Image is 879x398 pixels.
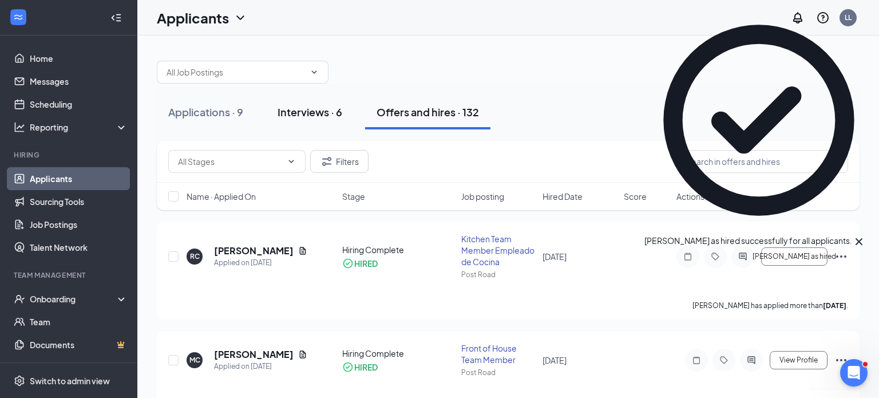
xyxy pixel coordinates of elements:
div: Post Road [461,368,536,377]
button: View Profile [770,351,827,369]
span: Job posting [461,191,504,202]
div: [PERSON_NAME] as hired successfully for all applicants. [644,235,852,249]
div: HIRED [354,258,378,269]
div: Front of House Team Member [461,342,536,365]
svg: Cross [852,235,866,249]
svg: ChevronDown [233,11,247,25]
p: [PERSON_NAME] has applied more than . [692,301,848,310]
svg: Tag [717,356,731,365]
div: Hiring Complete [342,348,454,359]
div: Applications · 9 [168,105,243,119]
a: Sourcing Tools [30,190,128,213]
input: All Stages [178,155,282,168]
svg: WorkstreamLogo [13,11,24,23]
div: Hiring [14,150,125,160]
div: MC [189,355,200,365]
button: Filter Filters [310,150,369,173]
a: Team [30,310,128,333]
h5: [PERSON_NAME] [214,348,294,361]
div: Switch to admin view [30,375,110,387]
div: RC [190,251,200,261]
svg: Note [690,356,703,365]
a: Home [30,47,128,70]
a: Job Postings [30,213,128,236]
svg: Document [298,246,307,255]
div: Onboarding [30,293,118,305]
div: Applied on [DATE] [214,257,307,269]
svg: Settings [14,375,25,387]
div: Post Road [461,270,536,279]
svg: ActiveChat [745,356,758,365]
div: Team Management [14,270,125,280]
span: Name · Applied On [187,191,256,202]
a: DocumentsCrown [30,333,128,356]
span: [DATE] [543,251,567,262]
span: Hired Date [543,191,583,202]
div: HIRED [354,361,378,373]
div: Kitchen Team Member Empleado de Cocina [461,233,536,267]
h1: Applicants [157,8,229,27]
div: Offers and hires · 132 [377,105,479,119]
a: Messages [30,70,128,93]
svg: Note [681,252,695,261]
span: View Profile [779,356,818,364]
div: Reporting [30,121,128,133]
svg: Filter [320,155,334,168]
svg: ChevronDown [287,157,296,166]
div: Applied on [DATE] [214,361,307,372]
span: Score [624,191,647,202]
input: All Job Postings [167,66,305,78]
a: Talent Network [30,236,128,259]
svg: Document [298,350,307,359]
svg: ChevronDown [310,68,319,77]
svg: CheckmarkCircle [342,258,354,269]
div: Interviews · 6 [278,105,342,119]
button: [PERSON_NAME] as hired [761,247,827,266]
b: [DATE] [823,301,846,310]
svg: Ellipses [834,353,848,367]
iframe: Intercom live chat [840,359,868,387]
svg: CheckmarkCircle [342,361,354,373]
span: [PERSON_NAME] as hired [753,253,836,261]
svg: Ellipses [834,250,848,263]
svg: Collapse [110,12,122,23]
svg: ActiveChat [736,252,750,261]
svg: UserCheck [14,293,25,305]
svg: Analysis [14,121,25,133]
a: Applicants [30,167,128,190]
span: [DATE] [543,355,567,365]
a: Scheduling [30,93,128,116]
span: Stage [342,191,365,202]
h5: [PERSON_NAME] [214,245,294,257]
div: Hiring Complete [342,244,454,255]
svg: CheckmarkCircle [644,6,873,235]
svg: Tag [708,252,722,261]
a: SurveysCrown [30,356,128,379]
